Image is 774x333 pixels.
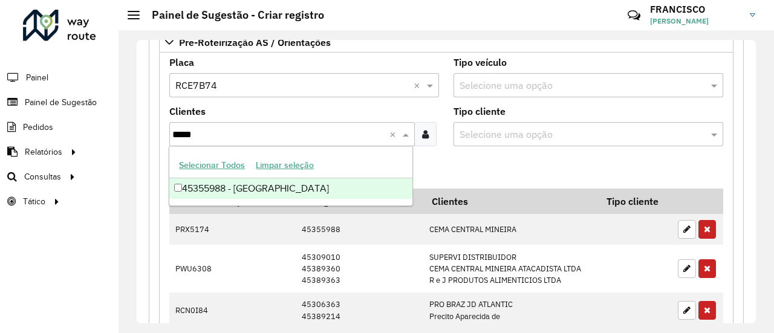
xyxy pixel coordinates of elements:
[174,156,250,175] button: Selecionar Todos
[650,16,741,27] span: [PERSON_NAME]
[23,121,53,134] span: Pedidos
[169,214,221,245] td: PRX5174
[414,78,424,92] span: Clear all
[423,245,599,293] td: SUPERVI DISTRIBUIDOR CEMA CENTRAL MINEIRA ATACADISTA LTDA R e J PRODUTOS ALIMENTICIOS LTDA
[621,2,647,28] a: Contato Rápido
[599,189,672,214] th: Tipo cliente
[24,170,61,183] span: Consultas
[389,127,400,141] span: Clear all
[169,55,194,70] label: Placa
[454,55,507,70] label: Tipo veículo
[179,37,331,47] span: Pre-Roteirização AS / Orientações
[26,71,48,84] span: Painel
[25,146,62,158] span: Relatórios
[169,293,221,328] td: RCN0I84
[650,4,741,15] h3: FRANCISCO
[23,195,45,208] span: Tático
[25,96,97,109] span: Painel de Sugestão
[423,293,599,328] td: PRO BRAZ JD ATLANTIC Precito Aparecida de
[368,195,407,207] a: Copiar
[423,214,599,245] td: CEMA CENTRAL MINEIRA
[159,32,733,53] a: Pre-Roteirização AS / Orientações
[250,156,319,175] button: Limpar seleção
[169,245,221,293] td: PWU6308
[296,293,423,328] td: 45306363 45389214
[454,104,506,118] label: Tipo cliente
[423,189,599,214] th: Clientes
[169,146,413,206] ng-dropdown-panel: Options list
[169,178,412,199] div: 45355988 - [GEOGRAPHIC_DATA]
[296,245,423,293] td: 45309010 45389360 45389363
[169,104,206,118] label: Clientes
[140,8,324,22] h2: Painel de Sugestão - Criar registro
[296,214,423,245] td: 45355988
